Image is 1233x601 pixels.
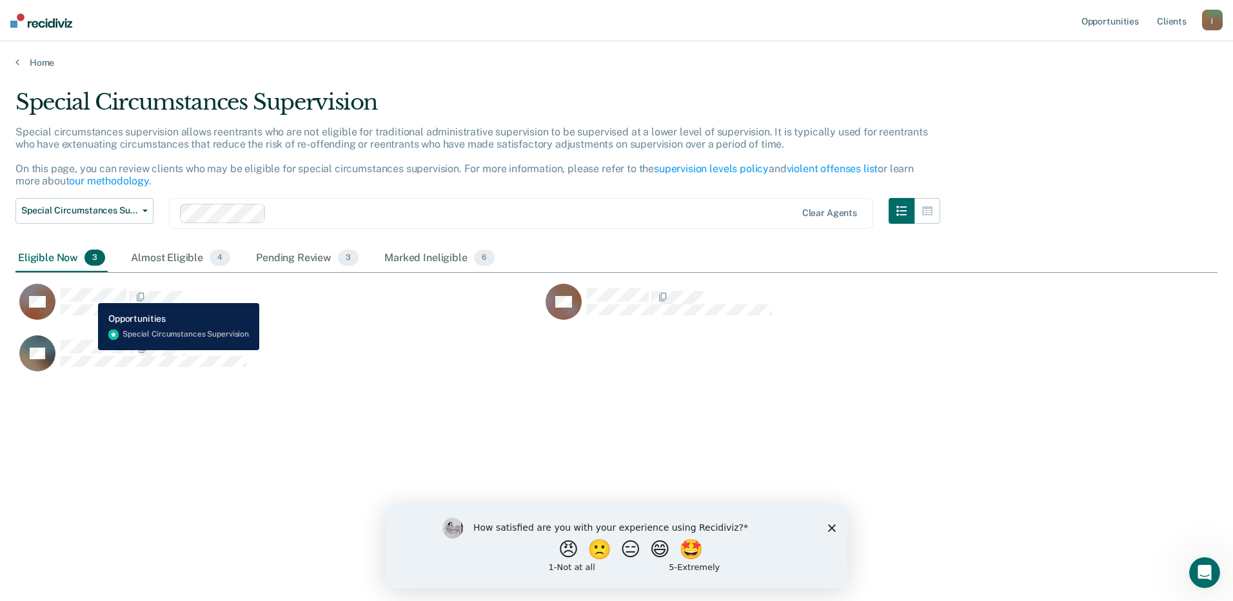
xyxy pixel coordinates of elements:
[474,250,495,266] span: 6
[1189,557,1220,588] iframe: Intercom live chat
[787,163,878,175] a: violent offenses list
[382,244,497,273] div: Marked Ineligible6
[15,283,542,335] div: CaseloadOpportunityCell-768EG
[84,250,105,266] span: 3
[654,163,769,175] a: supervision levels policy
[1202,10,1223,30] button: j
[210,250,230,266] span: 4
[15,57,1218,68] a: Home
[338,250,359,266] span: 3
[15,198,153,224] button: Special Circumstances Supervision
[10,14,72,28] img: Recidiviz
[386,505,847,588] iframe: Survey by Kim from Recidiviz
[128,244,233,273] div: Almost Eligible4
[15,126,928,188] p: Special circumstances supervision allows reentrants who are not eligible for traditional administ...
[15,89,940,126] div: Special Circumstances Supervision
[542,283,1068,335] div: CaseloadOpportunityCell-9815R
[15,244,108,273] div: Eligible Now3
[69,175,149,187] a: our methodology
[253,244,361,273] div: Pending Review3
[802,208,857,219] div: Clear agents
[15,335,542,386] div: CaseloadOpportunityCell-483EA
[21,205,137,216] span: Special Circumstances Supervision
